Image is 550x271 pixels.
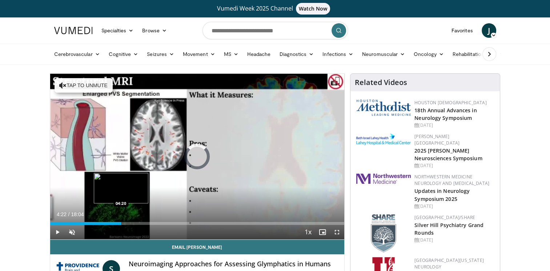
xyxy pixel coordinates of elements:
[356,100,411,116] img: 5e4488cc-e109-4a4e-9fd9-73bb9237ee91.png.150x105_q85_autocrop_double_scale_upscale_version-0.2.png
[68,211,70,217] span: /
[50,47,104,61] a: Cerebrovascular
[217,4,333,12] span: Vumedi Week 2025 Channel
[301,225,315,239] button: Playback Rate
[50,240,345,254] a: Email [PERSON_NAME]
[414,222,483,236] a: Silver Hill Psychiatry Grand Rounds
[275,47,318,61] a: Diagnostics
[97,23,138,38] a: Specialties
[50,74,345,240] video-js: Video Player
[55,78,113,93] button: Tap to unmute
[57,211,67,217] span: 4:22
[414,203,494,210] div: [DATE]
[355,78,407,87] h4: Related Videos
[414,122,494,129] div: [DATE]
[296,3,330,15] span: Watch Now
[71,211,84,217] span: 18:04
[202,22,348,39] input: Search topics, interventions
[358,47,409,61] a: Neuromuscular
[414,187,470,202] a: Updates in Neurology Symposium 2025
[243,47,275,61] a: Headache
[356,133,411,145] img: e7977282-282c-4444-820d-7cc2733560fd.jpg.150x105_q85_autocrop_double_scale_upscale_version-0.2.jpg
[409,47,448,61] a: Oncology
[129,260,339,268] h4: Neuroimaging Approaches for Assessing Glymphatics in Humans
[414,107,477,121] a: 18th Annual Advances in Neurology Symposium
[50,225,65,239] button: Play
[142,47,178,61] a: Seizures
[54,27,93,34] img: VuMedi Logo
[414,257,484,270] a: [GEOGRAPHIC_DATA][US_STATE] Neurology
[94,173,148,203] img: image.jpeg
[414,147,482,162] a: 2025 [PERSON_NAME] Neurosciences Symposium
[414,237,494,243] div: [DATE]
[55,3,495,15] a: Vumedi Week 2025 ChannelWatch Now
[414,162,494,169] div: [DATE]
[448,47,488,61] a: Rehabilitation
[138,23,171,38] a: Browse
[220,47,243,61] a: MS
[50,222,345,225] div: Progress Bar
[315,225,330,239] button: Enable picture-in-picture mode
[414,133,459,146] a: [PERSON_NAME][GEOGRAPHIC_DATA]
[414,214,475,221] a: [GEOGRAPHIC_DATA]/SHARE
[447,23,477,38] a: Favorites
[414,100,486,106] a: Houston [DEMOGRAPHIC_DATA]
[371,214,396,252] img: f8aaeb6d-318f-4fcf-bd1d-54ce21f29e87.png.150x105_q85_autocrop_double_scale_upscale_version-0.2.png
[330,225,344,239] button: Fullscreen
[104,47,143,61] a: Cognitive
[318,47,358,61] a: Infections
[356,174,411,184] img: 2a462fb6-9365-492a-ac79-3166a6f924d8.png.150x105_q85_autocrop_double_scale_upscale_version-0.2.jpg
[414,174,489,186] a: Northwestern Medicine Neurology and [MEDICAL_DATA]
[65,225,79,239] button: Unmute
[178,47,220,61] a: Movement
[482,23,496,38] a: J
